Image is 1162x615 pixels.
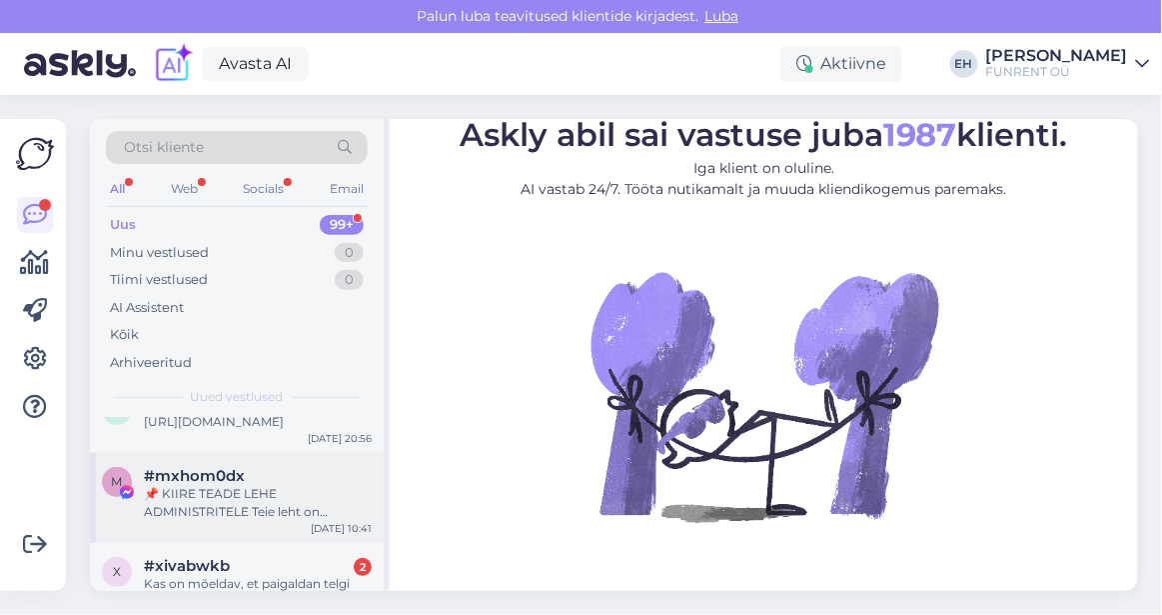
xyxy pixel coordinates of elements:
span: Askly abil sai vastuse juba klienti. [460,115,1068,154]
div: 2 [354,558,372,576]
div: AI Assistent [110,298,184,318]
div: 0 [335,270,364,290]
a: Avasta AI [202,47,309,81]
span: Uued vestlused [191,388,284,406]
img: No Chat active [584,216,944,576]
div: Arhiveeritud [110,353,192,373]
div: Aktiivne [780,46,902,82]
div: EH [950,50,978,78]
div: FUNRENT OÜ [986,64,1128,80]
div: 0 [335,243,364,263]
p: Iga klient on oluline. AI vastab 24/7. Tööta nutikamalt ja muuda kliendikogemus paremaks. [460,158,1068,200]
b: 1987 [883,115,957,154]
span: #mxhom0dx [144,467,245,485]
span: m [112,474,123,489]
span: Luba [699,7,745,25]
div: Socials [239,176,288,202]
div: Minu vestlused [110,243,209,263]
div: Tiimi vestlused [110,270,208,290]
div: 99+ [320,215,364,235]
a: [PERSON_NAME]FUNRENT OÜ [986,48,1150,80]
span: Otsi kliente [124,137,204,158]
div: Kas on mõeldav, et paigaldan telgi suveks ülesse. Millist varianti soovitate [144,575,372,611]
div: All [106,176,129,202]
div: 📌 KIIRE TEADE LEHE ADMINISTRITELE Teie leht on rikkunud Meta kogukonna juhiseid ja reklaamipoliit... [144,485,372,521]
div: Kõik [110,325,139,345]
div: [DATE] 10:41 [311,521,372,536]
div: [PERSON_NAME] [986,48,1128,64]
span: x [113,564,121,579]
div: Email [326,176,368,202]
span: #xivabwkb [144,557,230,575]
div: [DATE] 20:56 [308,431,372,446]
div: Web [167,176,202,202]
div: Uus [110,215,136,235]
div: [URL][DOMAIN_NAME] [144,413,372,431]
img: explore-ai [152,43,194,85]
img: Askly Logo [16,135,54,173]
